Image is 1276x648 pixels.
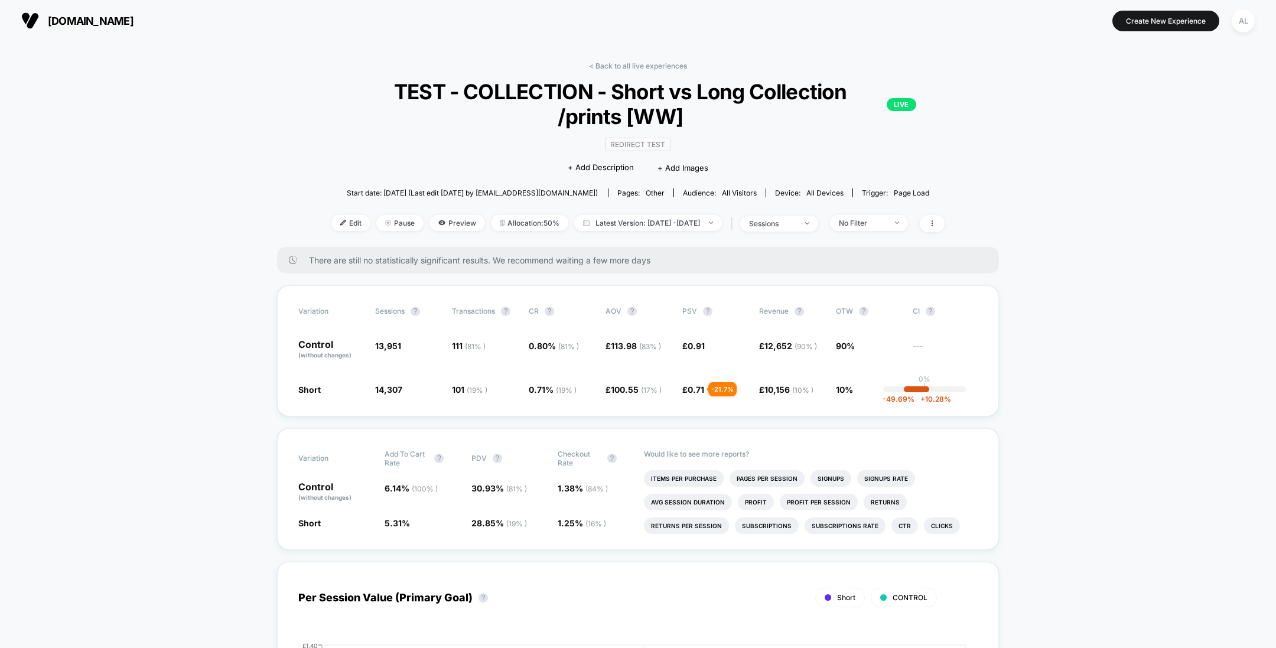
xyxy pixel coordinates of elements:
[919,375,930,383] p: 0%
[895,222,899,224] img: end
[493,454,502,463] button: ?
[452,341,486,351] span: 111
[688,385,704,395] span: 0.71
[709,222,713,224] img: end
[298,307,363,316] span: Variation
[434,454,444,463] button: ?
[923,383,926,392] p: |
[639,342,661,351] span: ( 83 % )
[722,188,757,197] span: All Visitors
[298,351,351,359] span: (without changes)
[529,341,579,351] span: 0.80 %
[298,385,321,395] span: Short
[759,341,817,351] span: £
[920,395,925,403] span: +
[735,517,799,534] li: Subscriptions
[18,11,137,30] button: [DOMAIN_NAME]
[48,15,134,27] span: [DOMAIN_NAME]
[682,341,705,351] span: £
[728,215,740,232] span: |
[340,220,346,226] img: edit
[617,188,665,197] div: Pages:
[529,385,577,395] span: 0.71 %
[683,188,757,197] div: Audience:
[568,162,634,174] span: + Add Description
[376,215,424,231] span: Pause
[309,255,975,265] span: There are still no statistically significant results. We recommend waiting a few more days
[1228,9,1258,33] button: AL
[730,470,805,487] li: Pages Per Session
[810,470,851,487] li: Signups
[857,470,915,487] li: Signups Rate
[385,450,428,467] span: Add To Cart Rate
[501,307,510,316] button: ?
[583,220,590,226] img: calendar
[298,494,351,501] span: (without changes)
[385,483,438,493] span: 6.14 %
[805,222,809,224] img: end
[780,494,858,510] li: Profit Per Session
[298,340,363,360] p: Control
[347,188,598,197] span: Start date: [DATE] (Last edit [DATE] by [EMAIL_ADDRESS][DOMAIN_NAME])
[914,395,951,403] span: 10.28 %
[21,12,39,30] img: Visually logo
[703,307,712,316] button: ?
[887,98,916,111] p: LIVE
[839,219,886,227] div: No Filter
[385,220,391,226] img: end
[924,517,960,534] li: Clicks
[607,454,617,463] button: ?
[556,386,577,395] span: ( 19 % )
[764,385,813,395] span: 10,156
[795,307,804,316] button: ?
[558,518,606,528] span: 1.25 %
[759,385,813,395] span: £
[795,342,817,351] span: ( 90 % )
[641,386,662,395] span: ( 17 % )
[375,307,405,315] span: Sessions
[913,307,978,316] span: CI
[471,518,527,528] span: 28.85 %
[606,341,661,351] span: £
[894,188,929,197] span: Page Load
[837,593,855,602] span: Short
[558,450,601,467] span: Checkout Rate
[500,220,504,226] img: rebalance
[506,484,527,493] span: ( 81 % )
[708,382,737,396] div: - 21.7 %
[298,518,321,528] span: Short
[385,518,410,528] span: 5.31 %
[836,385,853,395] span: 10%
[926,307,935,316] button: ?
[1232,9,1255,32] div: AL
[471,483,527,493] span: 30.93 %
[883,395,914,403] span: -49.69 %
[298,482,373,502] p: Control
[805,517,886,534] li: Subscriptions Rate
[585,519,606,528] span: ( 16 % )
[506,519,527,528] span: ( 19 % )
[627,307,637,316] button: ?
[864,494,907,510] li: Returns
[479,593,488,603] button: ?
[859,307,868,316] button: ?
[749,219,796,228] div: sessions
[471,454,487,463] span: PDV
[606,307,621,315] span: AOV
[891,517,918,534] li: Ctr
[862,188,929,197] div: Trigger:
[429,215,485,231] span: Preview
[452,307,495,315] span: Transactions
[360,79,916,129] span: TEST - COLLECTION - Short vs Long Collection /prints [WW]
[558,483,608,493] span: 1.38 %
[913,343,978,360] span: ---
[644,450,978,458] p: Would like to see more reports?
[465,342,486,351] span: ( 81 % )
[467,386,487,395] span: ( 19 % )
[644,517,729,534] li: Returns Per Session
[836,307,901,316] span: OTW
[491,215,568,231] span: Allocation: 50%
[412,484,438,493] span: ( 100 % )
[331,215,370,231] span: Edit
[529,307,539,315] span: CR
